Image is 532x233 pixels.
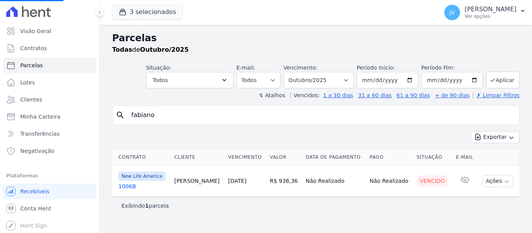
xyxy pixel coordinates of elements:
[421,64,483,72] label: Período Fim:
[465,5,516,13] p: [PERSON_NAME]
[112,149,171,165] th: Contrato
[20,147,55,155] span: Negativação
[357,65,395,71] label: Período Inicío:
[20,187,49,195] span: Recebíveis
[118,172,166,181] span: New Life America
[358,92,391,98] a: 31 a 60 dias
[20,205,51,212] span: Conta Hent
[140,46,189,53] strong: Outubro/2025
[473,92,520,98] a: ✗ Limpar Filtros
[171,165,225,197] td: [PERSON_NAME]
[290,92,320,98] label: Vencidos:
[323,92,353,98] a: 1 a 30 dias
[267,165,303,197] td: R$ 938,36
[453,149,477,165] th: E-mail
[449,10,455,15] span: JV
[3,109,96,124] a: Minha Carteira
[3,184,96,199] a: Recebíveis
[112,5,183,19] button: 3 selecionados
[171,149,225,165] th: Cliente
[20,96,42,103] span: Clientes
[118,182,168,190] a: 1006B
[3,201,96,216] a: Conta Hent
[3,92,96,107] a: Clientes
[366,165,414,197] td: Não Realizado
[486,72,520,88] button: Aplicar
[3,75,96,90] a: Lotes
[3,126,96,142] a: Transferências
[303,149,366,165] th: Data de Pagamento
[396,92,430,98] a: 61 a 90 dias
[414,149,453,165] th: Situação
[236,65,255,71] label: E-mail:
[225,149,267,165] th: Vencimento
[465,13,516,19] p: Ver opções
[127,107,516,123] input: Buscar por nome do lote ou do cliente
[112,31,520,45] h2: Parcelas
[153,75,168,85] span: Todos
[3,40,96,56] a: Contratos
[3,143,96,159] a: Negativação
[228,178,247,184] a: [DATE]
[284,65,317,71] label: Vencimento:
[482,175,513,187] button: Ações
[122,202,169,210] p: Exibindo parcela
[146,65,171,71] label: Situação:
[267,149,303,165] th: Valor
[6,171,93,180] div: Plataformas
[20,44,47,52] span: Contratos
[366,149,414,165] th: Pago
[145,203,149,209] b: 1
[417,175,448,186] div: Vencido
[470,131,520,143] button: Exportar
[438,2,532,23] button: JV [PERSON_NAME] Ver opções
[112,45,188,54] p: de
[3,58,96,73] a: Parcelas
[20,61,43,69] span: Parcelas
[259,92,285,98] label: ↯ Atalhos
[20,27,51,35] span: Visão Geral
[303,165,366,197] td: Não Realizado
[112,46,132,53] strong: Todas
[116,110,125,120] i: search
[20,79,35,86] span: Lotes
[146,72,233,88] button: Todos
[20,130,60,138] span: Transferências
[3,23,96,39] a: Visão Geral
[20,113,60,121] span: Minha Carteira
[435,92,470,98] a: + de 90 dias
